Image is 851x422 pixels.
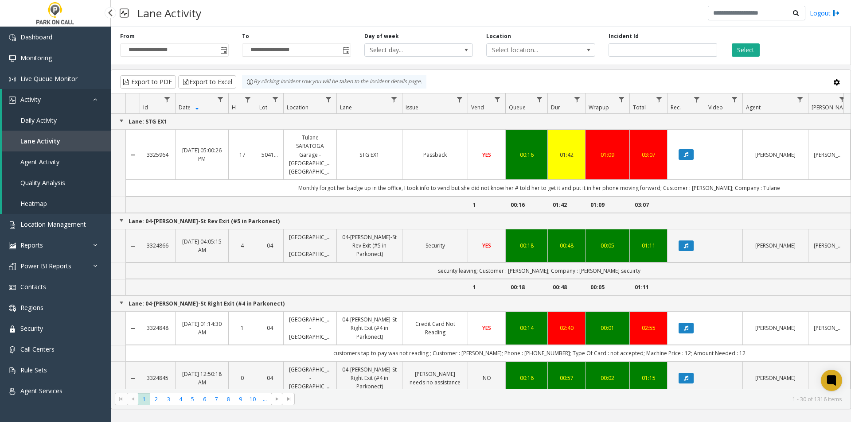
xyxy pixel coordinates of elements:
[20,366,47,374] span: Rule Sets
[408,370,462,387] a: [PERSON_NAME] needs no assistance
[287,104,308,111] span: Location
[468,197,505,213] td: 1
[247,393,259,405] span: Page 10
[388,93,400,105] a: Lane Filter Menu
[20,345,55,353] span: Call Centers
[179,104,191,111] span: Date
[591,374,624,382] a: 00:02
[635,151,662,159] a: 03:07
[2,131,111,151] a: Lane Activity
[635,241,662,250] a: 01:11
[342,315,397,341] a: 04-[PERSON_NAME]-St Right Exit (#4 in Parkonect)
[259,104,267,111] span: Lot
[671,104,681,111] span: Rec.
[468,279,505,295] td: 1
[150,393,162,405] span: Page 2
[118,217,125,224] a: Collapse Group
[9,76,16,83] img: 'icon'
[511,374,542,382] a: 00:16
[126,243,140,250] a: Collapse Details
[118,117,125,124] a: Collapse Group
[232,104,236,111] span: H
[473,324,500,332] a: YES
[145,324,170,332] a: 3324848
[408,320,462,337] a: Credit Card Not Reading
[836,93,848,105] a: Parker Filter Menu
[271,393,283,405] span: Go to the next page
[340,104,352,111] span: Lane
[20,387,62,395] span: Agent Services
[323,93,335,105] a: Location Filter Menu
[161,93,173,105] a: Id Filter Menu
[9,263,16,270] img: 'icon'
[283,393,295,405] span: Go to the last page
[199,393,211,405] span: Page 6
[246,78,254,85] img: infoIcon.svg
[505,279,547,295] td: 00:18
[471,104,484,111] span: Vend
[511,324,542,332] a: 00:14
[9,284,16,291] img: 'icon'
[145,151,170,159] a: 3325964
[2,193,111,214] a: Heatmap
[505,197,547,213] td: 00:16
[9,367,16,374] img: 'icon'
[553,151,580,159] a: 01:42
[748,374,803,382] a: [PERSON_NAME]
[473,151,500,159] a: YES
[20,324,43,333] span: Security
[9,221,16,228] img: 'icon'
[20,158,59,166] span: Agent Activity
[126,325,140,332] a: Collapse Details
[175,393,187,405] span: Page 4
[259,393,271,405] span: Page 11
[20,262,71,270] span: Power BI Reports
[814,241,845,250] a: [PERSON_NAME]
[635,374,662,382] a: 01:15
[234,324,250,332] a: 1
[289,233,331,259] a: [GEOGRAPHIC_DATA] - [GEOGRAPHIC_DATA]
[653,93,665,105] a: Total Filter Menu
[748,241,803,250] a: [PERSON_NAME]
[473,374,500,382] a: NO
[633,104,646,111] span: Total
[234,241,250,250] a: 4
[365,44,451,56] span: Select day...
[194,104,201,111] span: Sortable
[591,324,624,332] a: 00:01
[187,393,199,405] span: Page 5
[635,324,662,332] div: 02:55
[269,93,281,105] a: Lot Filter Menu
[814,151,845,159] a: [PERSON_NAME]
[2,172,111,193] a: Quality Analysis
[262,151,278,159] a: 504113
[9,34,16,41] img: 'icon'
[20,283,46,291] span: Contacts
[553,241,580,250] a: 00:48
[553,324,580,332] a: 02:40
[406,104,418,111] span: Issue
[181,320,223,337] a: [DATE] 01:14:30 AM
[585,279,629,295] td: 00:05
[242,75,426,89] div: By clicking Incident row you will be taken to the incident details page.
[219,44,228,56] span: Toggle popup
[746,104,761,111] span: Agent
[748,151,803,159] a: [PERSON_NAME]
[234,393,246,405] span: Page 9
[511,241,542,250] a: 00:18
[126,375,140,382] a: Collapse Details
[591,151,624,159] a: 01:09
[408,151,462,159] a: Passback
[9,388,16,395] img: 'icon'
[20,220,86,228] span: Location Management
[342,365,397,391] a: 04-[PERSON_NAME]-St Right Exit (#4 in Parkonect)
[242,93,254,105] a: H Filter Menu
[262,374,278,382] a: 04
[223,393,234,405] span: Page 8
[364,32,399,40] label: Day of week
[143,104,148,111] span: Id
